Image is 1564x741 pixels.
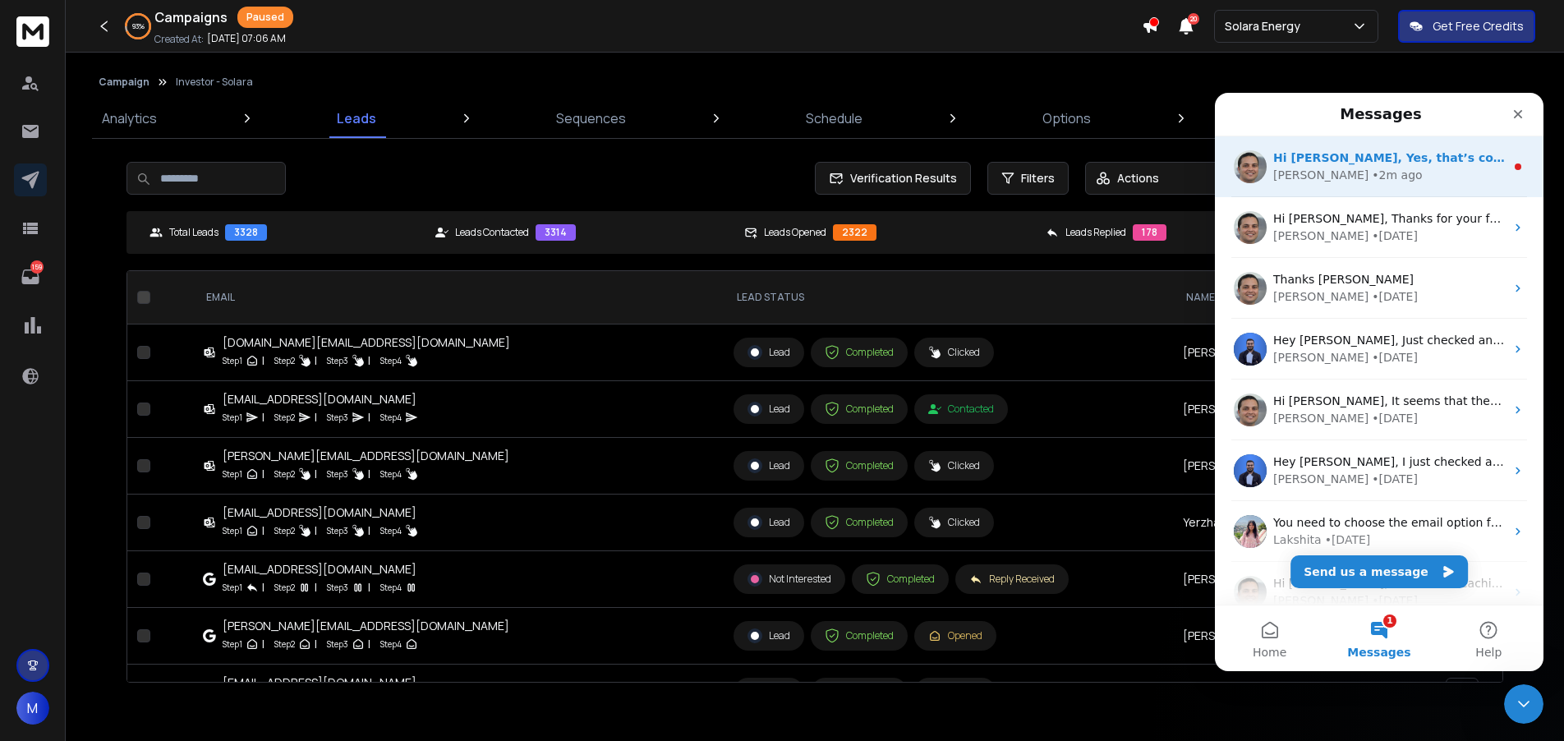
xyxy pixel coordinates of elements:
[1173,495,1436,551] td: Yerzhan Mussin
[825,402,894,417] div: Completed
[157,378,203,395] div: • [DATE]
[207,32,286,45] p: [DATE] 07:06 AM
[987,162,1069,195] button: Filters
[262,466,264,482] p: |
[225,224,267,241] div: 3328
[157,135,203,152] div: • [DATE]
[223,522,242,539] p: Step 1
[455,226,529,239] p: Leads Contacted
[262,579,264,596] p: |
[327,99,386,138] a: Leads
[262,409,264,426] p: |
[157,499,203,517] div: • [DATE]
[928,346,980,359] div: Clicked
[315,522,317,539] p: |
[274,352,295,369] p: Step 2
[327,466,348,482] p: Step 3
[92,99,167,138] a: Analytics
[19,118,52,151] img: Profile image for Raj
[274,522,295,539] p: Step 2
[380,466,402,482] p: Step 4
[274,636,295,652] p: Step 2
[1504,684,1543,724] iframe: Intercom live chat
[536,224,576,241] div: 3314
[223,636,242,652] p: Step 1
[154,33,204,46] p: Created At:
[368,636,370,652] p: |
[19,301,52,334] img: Profile image for Raj
[176,76,253,89] p: Investor - Solara
[1065,226,1126,239] p: Leads Replied
[747,458,790,473] div: Lead
[825,345,894,360] div: Completed
[327,352,348,369] p: Step 3
[337,108,376,128] p: Leads
[1173,551,1436,608] td: [PERSON_NAME]
[844,170,957,186] span: Verification Results
[223,618,509,634] div: [PERSON_NAME][EMAIL_ADDRESS][DOMAIN_NAME]
[1173,665,1436,721] td: [PERSON_NAME]
[747,345,790,360] div: Lead
[102,108,157,128] p: Analytics
[327,522,348,539] p: Step 3
[58,423,362,436] span: You need to choose the email option for this column:
[58,74,154,91] div: [PERSON_NAME]
[796,99,872,138] a: Schedule
[806,108,862,128] p: Schedule
[19,179,52,212] img: Profile image for Raj
[1173,271,1436,324] th: NAME
[747,572,831,587] div: Not Interested
[380,409,402,426] p: Step 4
[1042,108,1091,128] p: Options
[223,391,418,407] div: [EMAIL_ADDRESS][DOMAIN_NAME]
[1033,99,1101,138] a: Options
[747,515,790,530] div: Lead
[157,256,203,274] div: • [DATE]
[1433,18,1524,35] p: Get Free Credits
[223,466,242,482] p: Step 1
[928,629,982,642] div: Opened
[1225,18,1307,35] p: Solara Energy
[223,674,418,691] div: [EMAIL_ADDRESS][DOMAIN_NAME]
[928,403,994,416] div: Contacted
[262,522,264,539] p: |
[368,352,370,369] p: |
[223,409,242,426] p: Step 1
[1188,13,1199,25] span: 20
[58,301,1516,315] span: Hi [PERSON_NAME], It seems that the issue was a temporary disconnection. I can see that your emai...
[368,522,370,539] p: |
[30,260,44,274] p: 159
[1133,224,1166,241] div: 178
[157,196,203,213] div: • [DATE]
[169,226,218,239] p: Total Leads
[132,554,195,565] span: Messages
[19,483,52,516] img: Profile image for Raj
[1173,608,1436,665] td: [PERSON_NAME]
[223,561,418,578] div: [EMAIL_ADDRESS][DOMAIN_NAME]
[368,409,370,426] p: |
[747,402,790,417] div: Lead
[260,554,287,565] span: Help
[110,439,156,456] div: • [DATE]
[1117,170,1159,186] p: Actions
[556,108,626,128] p: Sequences
[14,260,47,293] a: 159
[368,579,370,596] p: |
[327,409,348,426] p: Step 3
[1173,324,1436,381] td: [PERSON_NAME]
[262,352,264,369] p: |
[928,459,980,472] div: Clicked
[327,636,348,652] p: Step 3
[764,226,826,239] p: Leads Opened
[237,7,293,28] div: Paused
[315,579,317,596] p: |
[546,99,636,138] a: Sequences
[815,162,971,195] button: Verification Results
[1398,10,1535,43] button: Get Free Credits
[928,516,980,529] div: Clicked
[58,499,154,517] div: [PERSON_NAME]
[16,692,49,725] button: M
[315,352,317,369] p: |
